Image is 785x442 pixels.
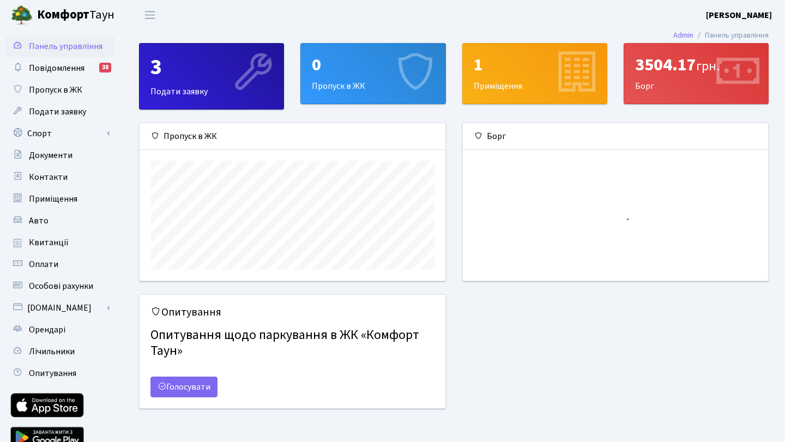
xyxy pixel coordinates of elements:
[5,144,114,166] a: Документи
[5,101,114,123] a: Подати заявку
[11,4,33,26] img: logo.png
[5,166,114,188] a: Контакти
[5,79,114,101] a: Пропуск в ЖК
[29,62,84,74] span: Повідомлення
[300,43,445,104] a: 0Пропуск в ЖК
[5,341,114,362] a: Лічильники
[624,44,768,104] div: Борг
[150,377,218,397] a: Голосувати
[5,232,114,253] a: Квитанції
[29,280,93,292] span: Особові рахунки
[673,29,693,41] a: Admin
[29,346,75,358] span: Лічильники
[136,6,164,24] button: Переключити навігацію
[29,149,73,161] span: Документи
[5,275,114,297] a: Особові рахунки
[5,210,114,232] a: Авто
[657,24,785,47] nav: breadcrumb
[29,258,58,270] span: Оплати
[5,362,114,384] a: Опитування
[463,44,607,104] div: Приміщення
[99,63,111,72] div: 38
[37,6,114,25] span: Таун
[5,319,114,341] a: Орендарі
[5,35,114,57] a: Панель управління
[29,84,82,96] span: Пропуск в ЖК
[696,57,720,76] span: грн.
[150,55,273,81] div: 3
[5,297,114,319] a: [DOMAIN_NAME]
[29,215,49,227] span: Авто
[140,44,283,109] div: Подати заявку
[29,367,76,379] span: Опитування
[301,44,445,104] div: Пропуск в ЖК
[29,193,77,205] span: Приміщення
[706,9,772,22] a: [PERSON_NAME]
[29,106,86,118] span: Подати заявку
[5,253,114,275] a: Оплати
[474,55,596,75] div: 1
[150,323,434,364] h4: Опитування щодо паркування в ЖК «Комфорт Таун»
[29,324,65,336] span: Орендарі
[5,123,114,144] a: Спорт
[706,9,772,21] b: [PERSON_NAME]
[5,57,114,79] a: Повідомлення38
[463,123,769,150] div: Борг
[312,55,434,75] div: 0
[140,123,445,150] div: Пропуск в ЖК
[29,40,102,52] span: Панель управління
[29,237,69,249] span: Квитанції
[635,55,757,75] div: 3504.17
[5,188,114,210] a: Приміщення
[29,171,68,183] span: Контакти
[150,306,434,319] h5: Опитування
[693,29,769,41] li: Панель управління
[37,6,89,23] b: Комфорт
[462,43,607,104] a: 1Приміщення
[139,43,284,110] a: 3Подати заявку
